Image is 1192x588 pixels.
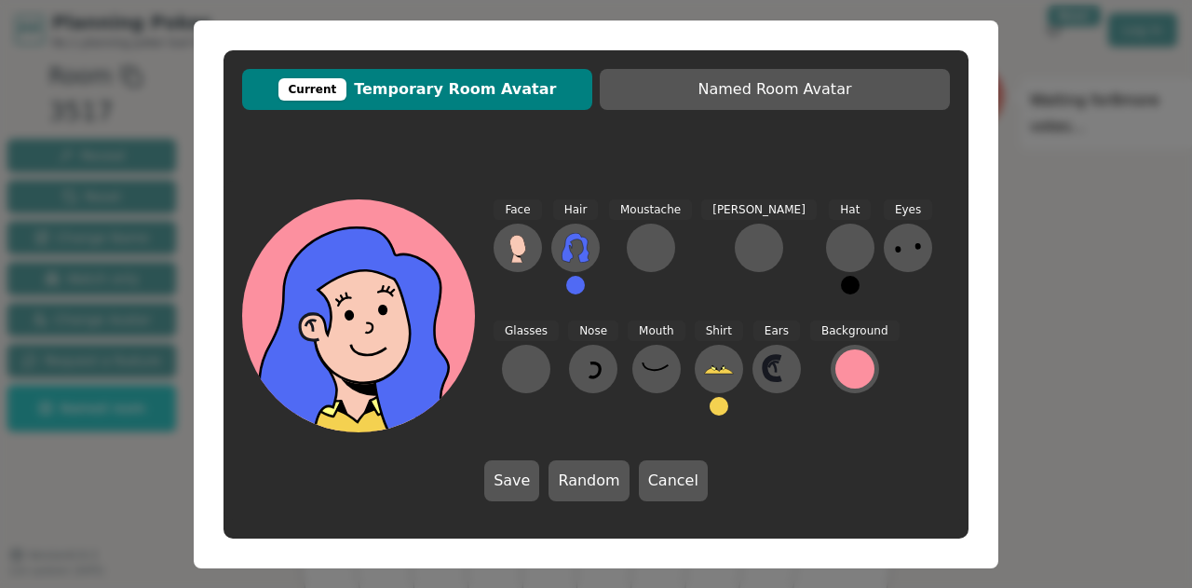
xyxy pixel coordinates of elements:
[494,321,559,342] span: Glasses
[242,69,592,110] button: CurrentTemporary Room Avatar
[810,321,900,342] span: Background
[639,460,708,501] button: Cancel
[884,199,932,221] span: Eyes
[553,199,599,221] span: Hair
[753,321,800,342] span: Ears
[695,321,743,342] span: Shirt
[568,321,618,342] span: Nose
[628,321,685,342] span: Mouth
[829,199,871,221] span: Hat
[701,199,817,221] span: [PERSON_NAME]
[609,78,941,101] span: Named Room Avatar
[600,69,950,110] button: Named Room Avatar
[251,78,583,101] span: Temporary Room Avatar
[494,199,541,221] span: Face
[609,199,692,221] span: Moustache
[549,460,629,501] button: Random
[278,78,347,101] div: Current
[484,460,539,501] button: Save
